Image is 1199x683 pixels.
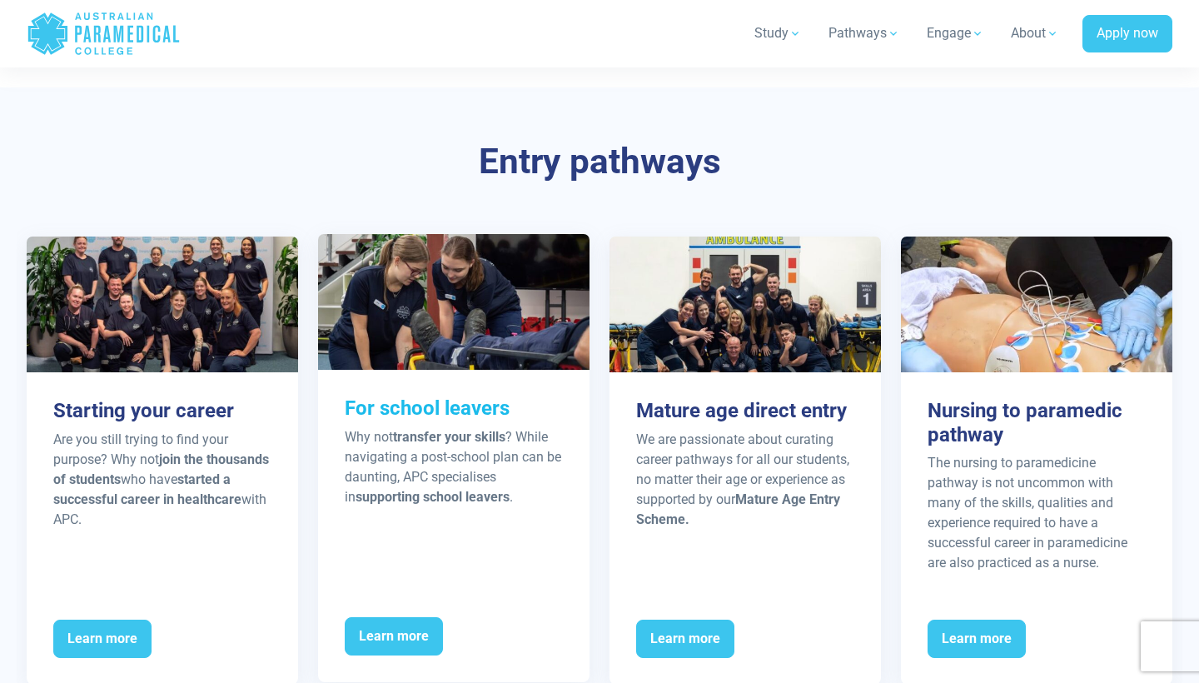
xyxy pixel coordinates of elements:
[917,10,994,57] a: Engage
[27,237,298,372] img: Entry Pathways – Starting your career
[27,7,181,61] a: Australian Paramedical College
[636,399,854,423] h3: Mature age direct entry
[928,399,1146,447] h3: Nursing to paramedic pathway
[53,620,152,658] span: Learn more
[818,10,910,57] a: Pathways
[356,489,510,505] strong: supporting school leavers
[53,399,271,423] h3: Starting your career
[53,451,269,487] strong: join the thousands of students
[318,234,590,682] a: For school leavers Why nottransfer your skills? While navigating a post-school plan can be daunti...
[744,10,812,57] a: Study
[53,430,271,530] p: Are you still trying to find your purpose? Why not who have with APC.
[53,471,241,507] strong: started a successful career in healthcare
[636,620,734,658] span: Learn more
[901,237,1172,372] img: Entry Pathways – Nursing
[636,491,840,527] strong: Mature Age Entry Scheme.
[345,617,443,656] span: Learn more
[345,427,563,507] p: Why not ? While navigating a post-school plan can be daunting, APC specialises in .
[928,453,1146,573] p: The nursing to paramedicine pathway is not uncommon with many of the skills, qualities and experi...
[1082,15,1172,53] a: Apply now
[112,141,1087,183] h3: Entry pathways
[928,620,1026,658] span: Learn more
[1001,10,1069,57] a: About
[636,430,854,530] p: We are passionate about curating career pathways for all our students, no matter their age or exp...
[345,396,563,421] h3: For school leavers
[609,237,881,372] img: Entry Pathways – Mature Age Students
[318,234,590,370] img: Entry Pathways – School leavers
[393,429,505,445] strong: transfer your skills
